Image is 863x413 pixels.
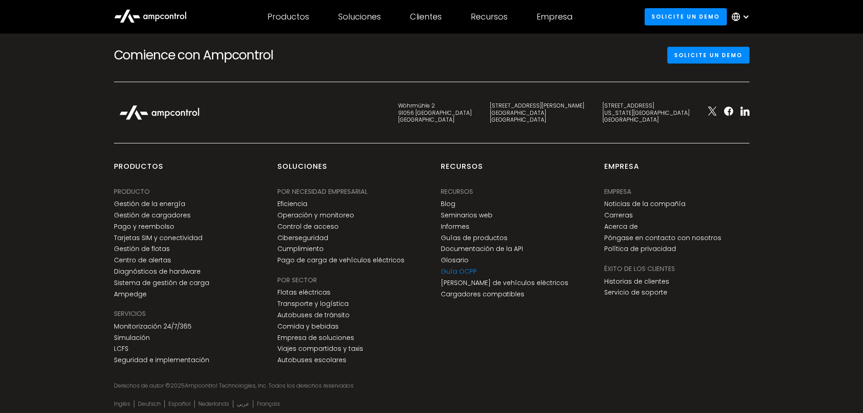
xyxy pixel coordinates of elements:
[604,223,638,231] a: Acerca de
[114,211,191,219] a: Gestión de cargadores
[441,290,524,298] a: Cargadores compatibles
[441,256,468,264] a: Glosario
[114,100,205,125] img: Ampcontrol Logo
[471,12,508,22] div: Recursos
[114,162,163,179] div: productos
[410,12,442,22] div: Clientes
[604,162,639,179] div: Empresa
[114,382,750,389] div: Derechos de autor © Ampcontrol Technologies, Inc. Todos los derechos reservados
[114,48,314,63] h2: Comience con Ampcontrol
[114,187,150,197] div: PRODUCTO
[441,162,483,179] div: Recursos
[441,268,477,275] a: Guía OCPP
[170,382,185,389] span: 2025
[277,289,330,296] a: Flotas eléctricas
[441,187,473,197] div: Recursos
[604,187,631,197] div: Empresa
[114,334,150,342] a: Simulación
[114,400,130,408] a: Inglés
[114,290,147,298] a: Ampedge
[277,256,404,264] a: Pago de carga de vehículos eléctricos
[604,234,721,242] a: Póngase en contacto con nosotros
[604,278,669,285] a: Historias de clientes
[277,275,317,285] div: POR SECTOR
[277,300,349,308] a: Transporte y logística
[277,345,363,353] a: Viajes compartidos y taxis
[604,211,633,219] a: Carreras
[667,47,750,64] a: Solicite un demo
[441,223,469,231] a: Informes
[602,102,690,123] div: [STREET_ADDRESS] [US_STATE][GEOGRAPHIC_DATA] [GEOGRAPHIC_DATA]
[277,223,339,231] a: Control de acceso
[398,102,472,123] div: Wöhrmühle 2 91056 [GEOGRAPHIC_DATA] [GEOGRAPHIC_DATA]
[257,400,280,408] a: Français
[604,264,675,274] div: Éxito de los clientes
[441,279,568,287] a: [PERSON_NAME] de vehículos eléctricos
[114,279,209,287] a: Sistema de gestión de carga
[490,102,584,123] div: [STREET_ADDRESS][PERSON_NAME] [GEOGRAPHIC_DATA] [GEOGRAPHIC_DATA]
[114,234,202,242] a: Tarjetas SIM y conectividad
[277,234,328,242] a: Ciberseguridad
[441,234,508,242] a: Guías de productos
[338,12,381,22] div: Soluciones
[267,12,309,22] div: Productos
[604,245,676,253] a: Política de privacidad
[537,12,572,22] div: Empresa
[168,400,191,408] a: Español
[114,245,170,253] a: Gestión de flotas
[114,345,128,353] a: LCFS
[277,245,324,253] a: Cumplimiento
[198,400,229,408] a: Nederlands
[441,245,523,253] a: Documentación de la API
[277,211,354,219] a: Operación y monitoreo
[237,400,249,408] a: عربي
[277,200,307,208] a: Eficiencia
[277,187,368,197] div: POR NECESIDAD EMPRESARIAL
[114,256,171,264] a: Centro de alertas
[277,356,346,364] a: Autobuses escolares
[114,223,174,231] a: Pago y reembolso
[277,323,339,330] a: Comida y bebidas
[114,323,192,330] a: Monitorización 24/7/365
[114,268,201,275] a: Diagnósticos de hardware
[604,200,685,208] a: Noticias de la compañía
[114,200,185,208] a: Gestión de la energía
[277,162,327,179] div: Soluciones
[604,289,667,296] a: Servicio de soporte
[441,211,493,219] a: Seminarios web
[645,8,727,25] a: Solicite un demo
[114,309,146,319] div: SERVICIOS
[114,356,209,364] a: Seguridad e implementación
[277,334,354,342] a: Empresa de soluciones
[277,311,350,319] a: Autobuses de tránsito
[441,200,455,208] a: Blog
[138,400,161,408] a: Deutsch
